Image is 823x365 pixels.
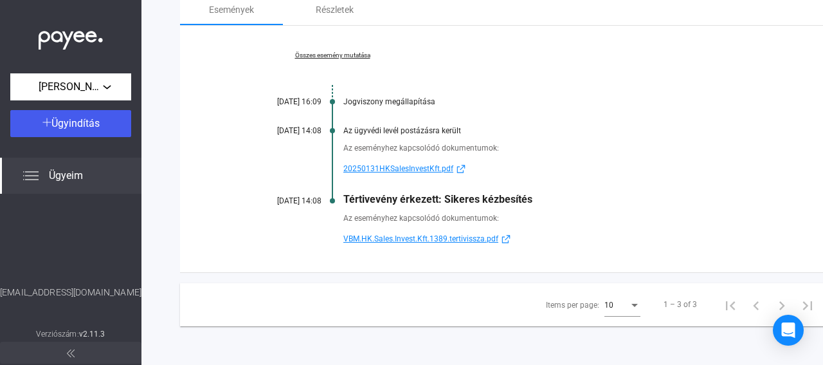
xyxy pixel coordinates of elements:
img: list.svg [23,168,39,183]
button: Ügyindítás [10,110,131,137]
button: Next page [769,292,795,317]
button: [PERSON_NAME] egyéni vállalkozó [10,73,131,100]
a: 20250131HKSalesInvestKft.pdfexternal-link-blue [343,161,761,176]
div: Open Intercom Messenger [773,315,804,346]
span: [PERSON_NAME] egyéni vállalkozó [39,79,103,95]
div: Részletek [316,2,354,17]
img: plus-white.svg [42,118,51,127]
div: Items per page: [546,297,599,313]
span: 10 [604,301,613,310]
div: 1 – 3 of 3 [664,297,697,312]
span: Ügyeim [49,168,83,183]
span: Ügyindítás [51,117,100,129]
div: Az eseményhez kapcsolódó dokumentumok: [343,142,761,154]
div: Tértivevény érkezett: Sikeres kézbesítés [343,193,761,205]
img: external-link-blue [498,234,514,244]
div: [DATE] 16:09 [244,97,321,106]
span: VBM.HK.Sales.Invest.Kft.1389.tertivissza.pdf [343,231,498,247]
mat-select: Items per page: [604,297,640,312]
div: Jogviszony megállapítása [343,97,761,106]
div: [DATE] 14:08 [244,126,321,135]
strong: v2.11.3 [79,330,105,339]
img: external-link-blue [453,164,469,174]
a: Összes esemény mutatása [244,51,421,59]
img: arrow-double-left-grey.svg [67,350,75,357]
img: white-payee-white-dot.svg [39,24,103,50]
div: [DATE] 14:08 [244,196,321,205]
div: Az ügyvédi levél postázásra került [343,126,761,135]
div: Az eseményhez kapcsolódó dokumentumok: [343,212,761,225]
span: 20250131HKSalesInvestKft.pdf [343,161,453,176]
button: Last page [795,292,820,317]
button: Previous page [743,292,769,317]
div: Események [209,2,254,17]
button: First page [718,292,743,317]
a: VBM.HK.Sales.Invest.Kft.1389.tertivissza.pdfexternal-link-blue [343,231,761,247]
